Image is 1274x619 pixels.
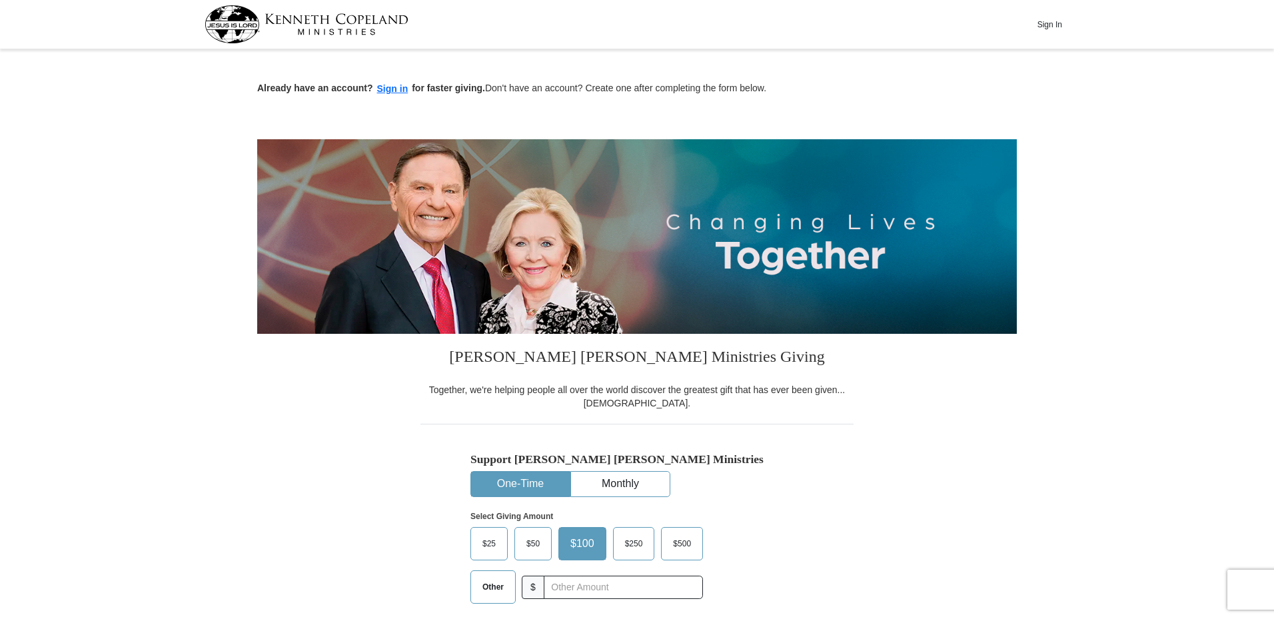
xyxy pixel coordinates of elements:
span: $250 [618,534,650,554]
h3: [PERSON_NAME] [PERSON_NAME] Ministries Giving [420,334,854,383]
span: $50 [520,534,546,554]
h5: Support [PERSON_NAME] [PERSON_NAME] Ministries [470,452,804,466]
img: kcm-header-logo.svg [205,5,408,43]
span: Other [476,577,510,597]
span: $500 [666,534,698,554]
span: $100 [564,534,601,554]
strong: Already have an account? for faster giving. [257,83,485,93]
button: Sign in [373,81,412,97]
div: Together, we're helping people all over the world discover the greatest gift that has ever been g... [420,383,854,410]
strong: Select Giving Amount [470,512,553,521]
span: $25 [476,534,502,554]
button: One-Time [471,472,570,496]
input: Other Amount [544,576,703,599]
p: Don't have an account? Create one after completing the form below. [257,81,1017,97]
button: Monthly [571,472,670,496]
span: $ [522,576,544,599]
button: Sign In [1029,14,1069,35]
